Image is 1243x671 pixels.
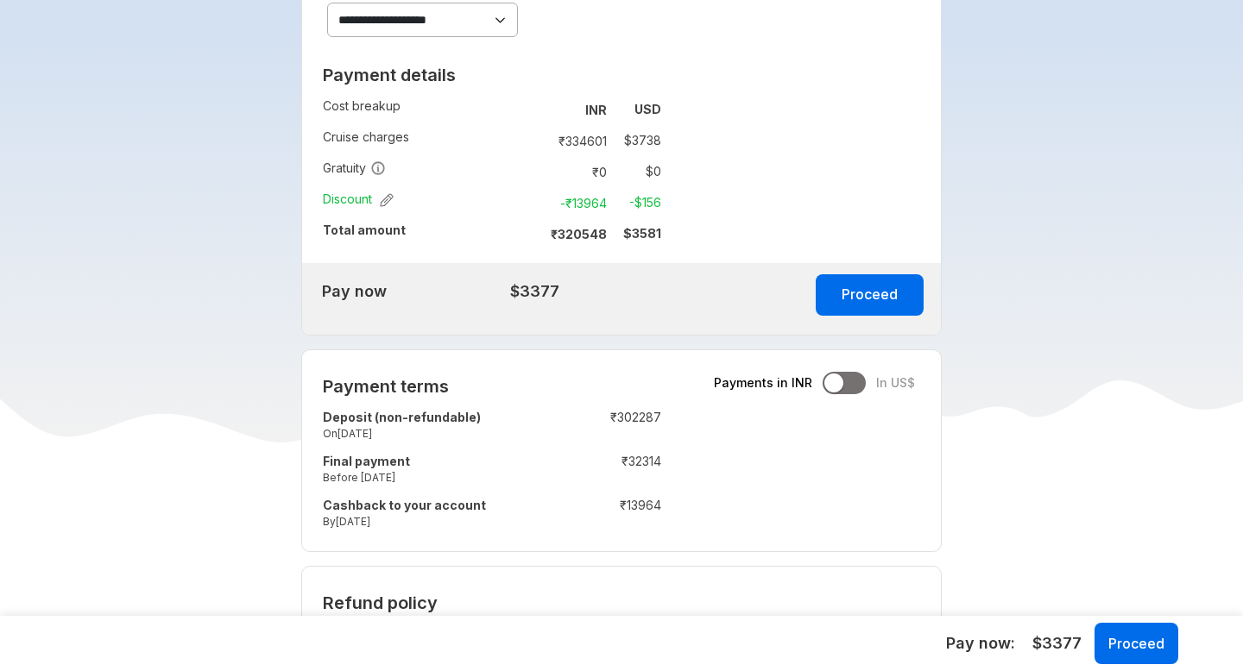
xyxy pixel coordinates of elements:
[614,129,661,153] td: $ 3738
[1095,623,1178,664] button: Proceed
[533,218,541,249] td: :
[585,103,607,117] strong: INR
[533,187,541,218] td: :
[323,514,550,529] small: By [DATE]
[323,426,550,441] small: On [DATE]
[714,374,812,392] span: Payments in INR
[634,102,661,116] strong: USD
[323,498,486,512] strong: Cashback to your account
[323,125,533,156] td: Cruise charges
[533,94,541,125] td: :
[550,493,558,537] td: :
[541,160,614,184] td: ₹ 0
[614,191,661,215] td: -$ 156
[550,405,558,449] td: :
[323,410,481,424] strong: Deposit (non-refundable)
[323,454,410,468] strong: Final payment
[550,449,558,493] td: :
[623,226,661,241] strong: $ 3581
[323,160,386,177] span: Gratuity
[558,449,661,493] td: ₹ 32314
[323,376,661,397] h2: Payment terms
[1032,632,1082,655] span: $3377
[816,274,924,316] button: Proceed
[302,277,404,306] td: Pay now
[541,129,614,153] td: ₹ 334601
[551,227,607,241] strong: ₹ 320548
[558,493,661,537] td: ₹ 13964
[323,94,533,125] td: Cost breakup
[404,277,559,306] td: $3377
[323,470,550,485] small: Before [DATE]
[533,125,541,156] td: :
[558,405,661,449] td: ₹ 302287
[614,160,661,184] td: $ 0
[946,633,1015,654] h5: Pay now:
[323,223,406,237] strong: Total amount
[533,156,541,187] td: :
[541,191,614,215] td: -₹ 13964
[323,191,394,208] span: Discount
[323,65,661,85] h2: Payment details
[323,593,921,613] h2: Refund policy
[876,374,915,392] span: In US$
